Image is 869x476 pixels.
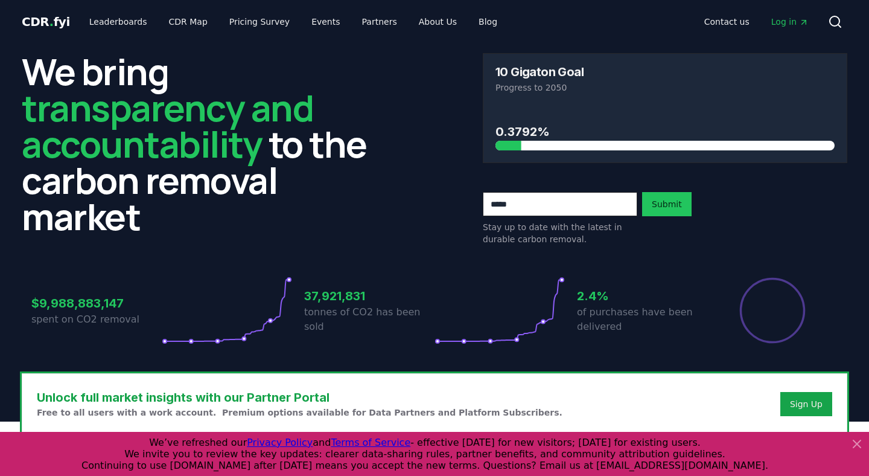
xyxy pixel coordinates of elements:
p: Stay up to date with the latest in durable carbon removal. [483,221,637,245]
span: . [49,14,54,29]
h3: 2.4% [577,287,707,305]
a: CDR.fyi [22,13,70,30]
p: tonnes of CO2 has been sold [304,305,434,334]
a: Sign Up [790,398,823,410]
a: Blog [469,11,507,33]
a: CDR Map [159,11,217,33]
p: Free to all users with a work account. Premium options available for Data Partners and Platform S... [37,407,562,419]
h3: 0.3792% [495,123,835,141]
a: Leaderboards [80,11,157,33]
a: Contact us [695,11,759,33]
span: transparency and accountability [22,83,313,169]
p: of purchases have been delivered [577,305,707,334]
button: Submit [642,192,692,216]
h3: 37,921,831 [304,287,434,305]
p: Progress to 2050 [495,82,835,94]
span: CDR fyi [22,14,70,29]
nav: Main [695,11,818,33]
a: About Us [409,11,466,33]
nav: Main [80,11,507,33]
a: Pricing Survey [220,11,299,33]
h3: Unlock full market insights with our Partner Portal [37,388,562,407]
button: Sign Up [780,392,832,416]
span: Log in [771,16,809,28]
a: Events [302,11,349,33]
h2: We bring to the carbon removal market [22,53,386,234]
a: Log in [762,11,818,33]
p: spent on CO2 removal [31,312,162,327]
a: Partners [352,11,407,33]
h3: 10 Gigaton Goal [495,66,584,78]
h3: $9,988,883,147 [31,294,162,312]
div: Percentage of sales delivered [739,277,806,344]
